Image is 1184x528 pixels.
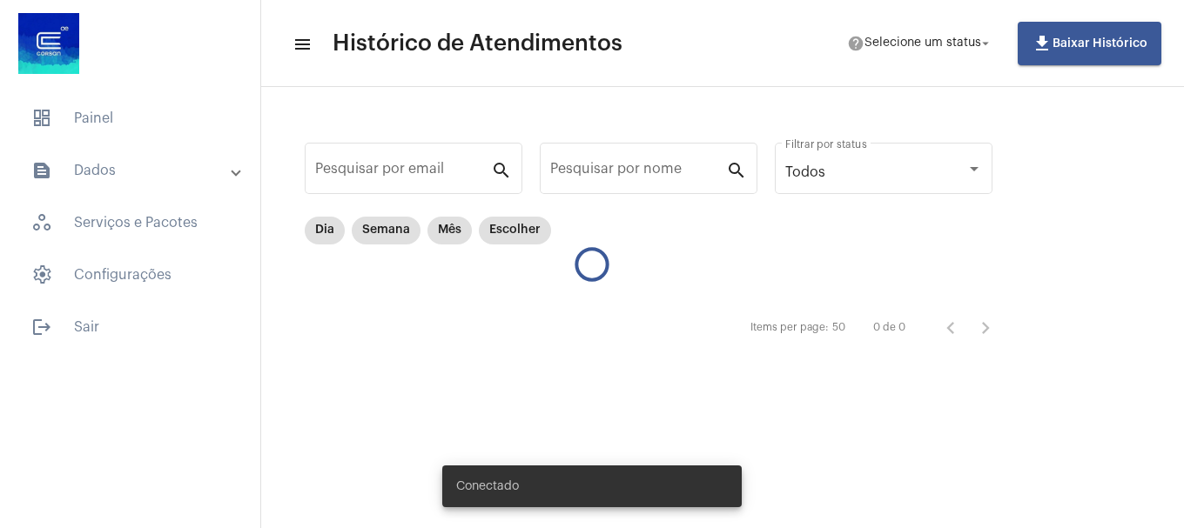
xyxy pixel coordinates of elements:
mat-chip: Escolher [479,217,551,244]
span: Histórico de Atendimentos [333,30,622,57]
mat-chip: Mês [427,217,472,244]
mat-icon: sidenav icon [31,160,52,181]
button: Próxima página [968,311,1003,345]
mat-icon: search [491,159,512,180]
mat-chip: Semana [352,217,420,244]
button: Selecione um status [837,26,1004,61]
mat-panel-title: Dados [31,160,232,181]
mat-icon: file_download [1032,33,1053,54]
mat-icon: sidenav icon [293,34,310,55]
div: Items per page: [750,322,829,333]
span: sidenav icon [31,264,52,285]
mat-icon: sidenav icon [31,317,52,338]
span: Baixar Histórico [1032,37,1147,50]
mat-icon: help [847,35,864,52]
input: Pesquisar por email [315,164,491,180]
mat-chip: Dia [305,217,345,244]
span: Conectado [456,478,519,495]
span: sidenav icon [31,108,52,129]
input: Pesquisar por nome [550,164,726,180]
span: Selecione um status [864,37,981,50]
img: d4669ae0-8c07-2337-4f67-34b0df7f5ae4.jpeg [14,9,84,78]
button: Página anterior [933,311,968,345]
mat-expansion-panel-header: sidenav iconDados [10,150,260,191]
mat-icon: search [726,159,747,180]
mat-icon: arrow_drop_down [978,36,993,51]
div: 0 de 0 [873,322,905,333]
span: Todos [785,165,825,179]
span: Configurações [17,254,243,296]
span: Sair [17,306,243,348]
span: Serviços e Pacotes [17,202,243,244]
span: Painel [17,97,243,139]
button: Baixar Histórico [1018,22,1161,65]
span: sidenav icon [31,212,52,233]
div: 50 [832,322,845,333]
